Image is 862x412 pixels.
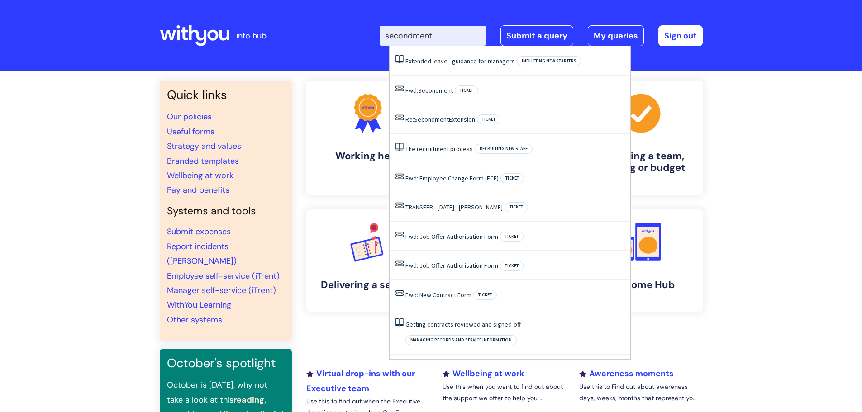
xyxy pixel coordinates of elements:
[405,57,515,65] a: Extended leave - guidance for managers
[443,381,566,404] p: Use this when you want to find out about the support we offer to help you ...
[500,173,524,183] span: Ticket
[167,111,212,122] a: Our policies
[500,261,524,271] span: Ticket
[167,156,239,166] a: Branded templates
[517,56,581,66] span: Inducting new starters
[167,185,229,195] a: Pay and benefits
[405,291,471,299] a: Fwd: New Contract Form
[236,28,267,43] p: info hub
[167,241,237,266] a: Report incidents ([PERSON_NAME])
[167,299,231,310] a: WithYou Learning
[167,88,285,102] h3: Quick links
[380,25,703,46] div: | -
[405,261,498,270] a: Fwd: Job Offer Authorisation Form
[500,232,524,242] span: Ticket
[405,335,517,345] span: Managing records and service information
[475,144,533,154] span: Recruiting new staff
[405,232,498,241] a: Fwd: Job Offer Authorisation Form
[579,368,674,379] a: Awareness moments
[405,203,503,211] a: TRANSFER - [DATE] - [PERSON_NAME]
[414,115,449,123] span: Secondment
[380,26,486,46] input: Search
[167,356,285,370] h3: October's spotlight
[477,114,500,124] span: Ticket
[167,170,233,181] a: Wellbeing at work
[587,279,695,291] h4: Welcome Hub
[405,145,473,153] a: The recruitment process
[314,279,422,291] h4: Delivering a service
[455,85,478,95] span: Ticket
[405,86,453,95] a: Fwd:Secondment
[167,141,241,152] a: Strategy and values
[500,25,573,46] a: Submit a query
[580,81,703,195] a: Managing a team, building or budget
[505,202,528,212] span: Ticket
[167,226,231,237] a: Submit expenses
[405,174,499,182] a: Fwd: Employee Change Form (ECF)
[167,126,214,137] a: Useful forms
[405,320,521,328] a: Getting contracts reviewed and signed-off
[418,86,453,95] span: Secondment
[658,25,703,46] a: Sign out
[167,205,285,218] h4: Systems and tools
[306,341,703,357] h2: Recently added or updated
[580,209,703,312] a: Welcome Hub
[405,115,475,123] a: Re:SecondmentExtension
[443,368,524,379] a: Wellbeing at work
[587,150,695,174] h4: Managing a team, building or budget
[167,270,280,281] a: Employee self-service (iTrent)
[314,150,422,162] h4: Working here
[167,285,276,296] a: Manager self-service (iTrent)
[306,81,429,195] a: Working here
[167,314,222,325] a: Other systems
[579,381,702,404] p: Use this to Find out about awareness days, weeks, months that represent yo...
[306,368,415,393] a: Virtual drop-ins with our Executive team
[588,25,644,46] a: My queries
[306,209,429,312] a: Delivering a service
[473,290,497,300] span: Ticket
